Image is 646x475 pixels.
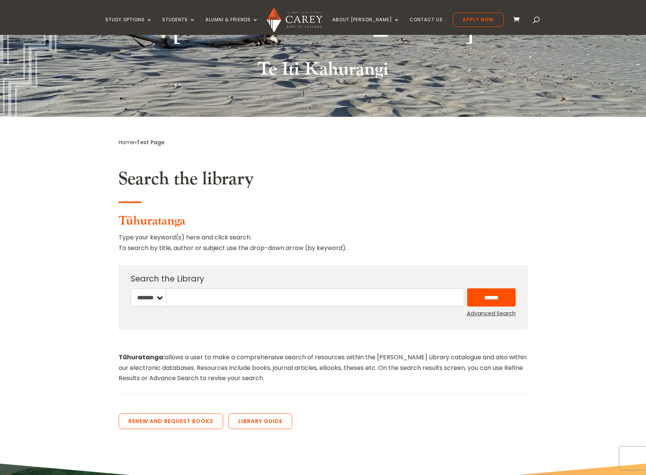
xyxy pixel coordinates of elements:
p: Type your keyword(s) here and click search. To search by title, author or subject use the drop-do... [119,232,528,259]
a: Home [119,138,135,146]
a: About [PERSON_NAME] [332,17,400,35]
div: allows a user to make a comprehensive search of resources within the [PERSON_NAME] Library catalo... [119,214,528,383]
strong: Tūhuratanga: [119,353,165,362]
a: Apply Now [453,13,504,27]
label: Search the Library [131,273,204,285]
a: Advanced Search [467,310,516,317]
a: Library Guide [228,414,292,429]
a: Alumni & Friends [205,17,258,35]
span: Test Page [137,138,164,146]
img: Carey Baptist College [267,7,322,33]
h3: Tūhuratanga [119,214,528,232]
h2: Search the library [119,168,528,194]
a: Study Options [105,17,152,35]
a: Students [162,17,196,35]
h2: Te Iti Kahurangi [119,58,528,84]
a: Renew and Request Books [119,414,223,429]
a: Contact Us [410,17,443,35]
span: » [119,138,164,146]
